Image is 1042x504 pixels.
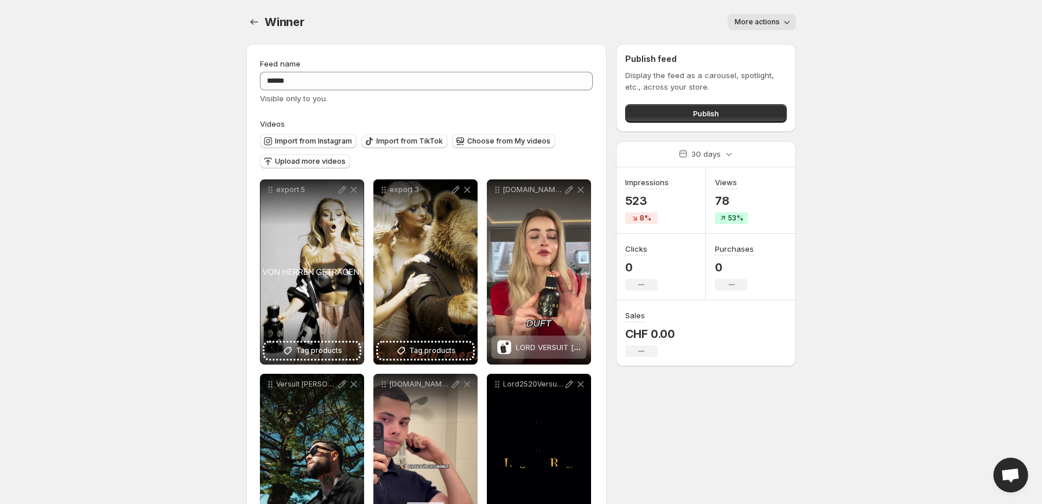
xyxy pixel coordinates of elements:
[275,157,346,166] span: Upload more videos
[625,310,645,321] h3: Sales
[691,148,721,160] p: 30 days
[625,243,647,255] h3: Clicks
[625,104,787,123] button: Publish
[452,134,555,148] button: Choose from My videos
[625,327,675,341] p: CHF 0.00
[640,214,651,223] span: 8%
[265,343,359,359] button: Tag products
[390,380,450,389] p: [DOMAIN_NAME]_-MBjgPvVMlYWVkg1GFQXs5gmXuRAzyS5VLByQfzkAWvJaTPN1JaeQXTfHEVl1mSsSR2OGWa1fbBHfP0
[260,154,350,168] button: Upload more videos
[260,134,357,148] button: Import from Instagram
[409,345,456,356] span: Tag products
[276,185,336,194] p: export 5
[728,214,743,223] span: 53%
[376,137,443,146] span: Import from TikTok
[993,458,1028,492] div: Open chat
[625,69,787,93] p: Display the feed as a carousel, spotlight, etc., across your store.
[693,108,719,119] span: Publish
[715,176,737,188] h3: Views
[503,380,563,389] p: Lord2520Versuit_01
[260,119,285,128] span: Videos
[260,179,364,365] div: export 5Tag products
[715,194,748,208] p: 78
[260,59,300,68] span: Feed name
[625,194,669,208] p: 523
[378,343,473,359] button: Tag products
[625,260,658,274] p: 0
[296,345,342,356] span: Tag products
[715,260,754,274] p: 0
[265,15,304,29] span: Winner
[467,137,551,146] span: Choose from My videos
[625,53,787,65] h2: Publish feed
[715,243,754,255] h3: Purchases
[728,14,796,30] button: More actions
[276,380,336,389] p: Versuit [PERSON_NAME] 1_H1
[260,94,328,103] span: Visible only to you.
[361,134,447,148] button: Import from TikTok
[275,137,352,146] span: Import from Instagram
[390,185,450,194] p: export 3
[625,176,669,188] h3: Impressions
[487,179,591,365] div: [DOMAIN_NAME]_-KYSCAe6oqWwDSyyYt1VRUjy7Tw0LQ_LORD VERSUIT [50ml] HerrenLORD VERSUIT [50ml] [PERSO...
[735,17,780,27] span: More actions
[373,179,478,365] div: export 3Tag products
[503,185,563,194] p: [DOMAIN_NAME]_-KYSCAe6oqWwDSyyYt1VRUjy7Tw0LQ_
[246,14,262,30] button: Settings
[516,343,655,352] span: LORD VERSUIT [50ml] [PERSON_NAME]
[497,340,511,354] img: LORD VERSUIT [50ml] Herren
